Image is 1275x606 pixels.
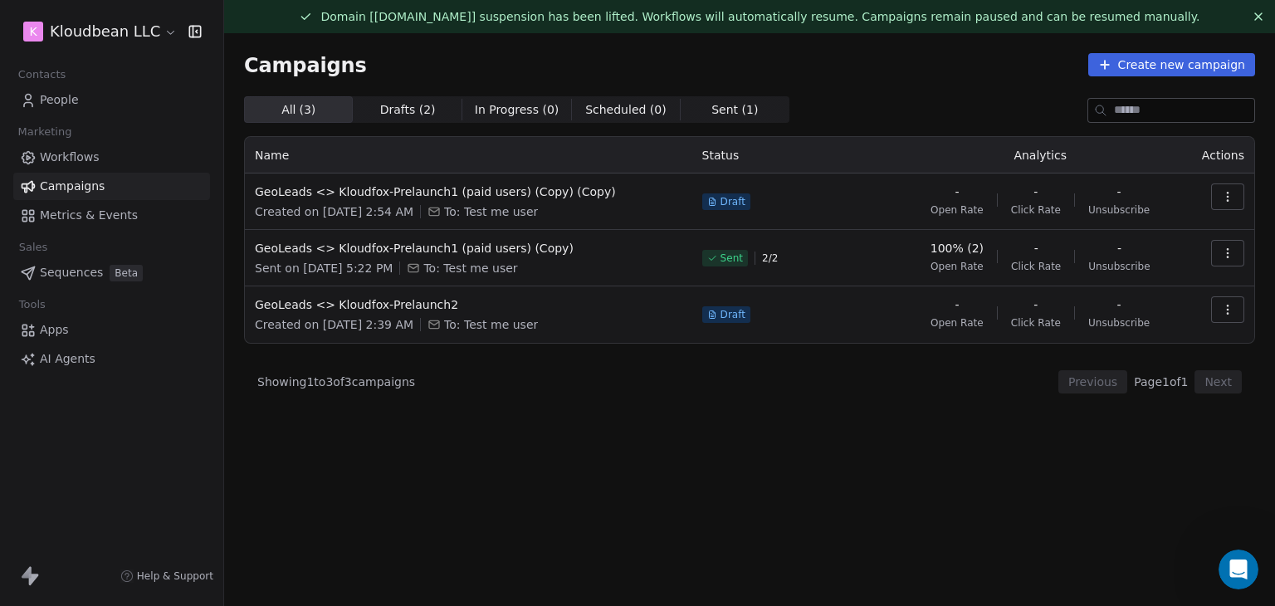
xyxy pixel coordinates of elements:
div: Here’s the result of your email when tested on a spam validator. I recommend using online tools t... [27,77,259,191]
span: - [955,296,959,313]
th: Name [245,137,692,173]
span: Sent ( 1 ) [711,101,758,119]
span: Open Rate [931,203,984,217]
span: In Progress ( 0 ) [475,101,559,119]
span: - [955,183,959,200]
h1: Support [81,8,133,21]
a: Metrics & Events [13,202,210,229]
b: email deliverability [66,45,193,58]
span: Unsubscribe [1088,316,1150,330]
span: Draft [721,195,745,208]
button: Start recording [105,479,119,492]
span: Campaigns [40,178,105,195]
button: Gif picker [79,479,92,492]
a: SequencesBeta [13,259,210,286]
span: Sent on [DATE] 5:22 PM [255,260,393,276]
div: Close [291,7,321,37]
span: Unsubscribe [1088,203,1150,217]
th: Actions [1181,137,1254,173]
span: To: Test me user [444,203,538,220]
span: K [29,23,37,40]
span: GeoLeads <> Kloudfox-Prelaunch1 (paid users) (Copy) (Copy) [255,183,682,200]
span: Contacts [11,62,73,87]
button: go back [11,7,42,38]
img: Profile image for Support [47,9,74,36]
span: To: Test me user [444,316,538,333]
span: Drafts ( 2 ) [380,101,436,119]
p: Active 5h ago [81,21,154,37]
span: Unsubscribe [1088,260,1150,273]
span: - [1117,296,1121,313]
span: Page 1 of 1 [1134,374,1188,390]
span: Sales [12,235,55,260]
span: Open Rate [931,316,984,330]
span: 100% (2) [931,240,984,257]
th: Status [692,137,900,173]
span: Help & Support [137,569,213,583]
span: - [1117,240,1121,257]
button: Upload attachment [26,479,39,492]
span: Domain [[DOMAIN_NAME]] suspension has been lifted. Workflows will automatically resume. Campaigns... [320,10,1199,23]
span: - [1117,183,1121,200]
a: Help & Support [120,569,213,583]
span: People [40,91,79,109]
span: Scheduled ( 0 ) [585,101,667,119]
span: Beta [110,265,143,281]
textarea: Message… [14,444,318,472]
span: Sequences [40,264,103,281]
span: - [1034,240,1038,257]
th: Analytics [900,137,1181,173]
button: Emoji picker [52,479,66,492]
a: Apps [13,316,210,344]
button: Create new campaign [1088,53,1255,76]
span: Sent [721,252,743,265]
span: Open Rate [931,260,984,273]
span: 2 / 2 [762,252,778,265]
span: Click Rate [1011,203,1061,217]
span: Draft [721,308,745,321]
span: Click Rate [1011,316,1061,330]
button: Previous [1058,370,1127,393]
span: Kloudbean LLC [50,21,160,42]
iframe: Intercom live chat [1219,550,1258,589]
button: Home [260,7,291,38]
span: - [1033,296,1038,313]
span: GeoLeads <> Kloudfox-Prelaunch2 [255,296,682,313]
span: Marketing [11,120,79,144]
span: Showing 1 to 3 of 3 campaigns [257,374,415,390]
span: Campaigns [244,53,367,76]
button: Send a message… [285,472,311,499]
a: AI Agents [13,345,210,373]
div: If you need any assistance optimising your emails or have questions, feel free to reach out—we’re... [27,432,259,496]
span: GeoLeads <> Kloudfox-Prelaunch1 (paid users) (Copy) [255,240,682,257]
span: Metrics & Events [40,207,138,224]
span: Tools [12,292,52,317]
span: - [1033,183,1038,200]
span: Workflows [40,149,100,166]
span: AI Agents [40,350,95,368]
span: To: Test me user [423,260,517,276]
a: Mailmeteor Spam Checker [27,159,226,189]
button: Next [1194,370,1242,393]
a: People [13,86,210,114]
span: Created on [DATE] 2:54 AM [255,203,413,220]
a: Campaigns [13,173,210,200]
a: Workflows [13,144,210,171]
div: We’ve gone ahead and for now. Please be cautious moving forward, as repeated issues can further d... [27,318,259,432]
span: Apps [40,321,69,339]
button: KKloudbean LLC [20,17,177,46]
span: Created on [DATE] 2:39 AM [255,316,413,333]
span: Click Rate [1011,260,1061,273]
